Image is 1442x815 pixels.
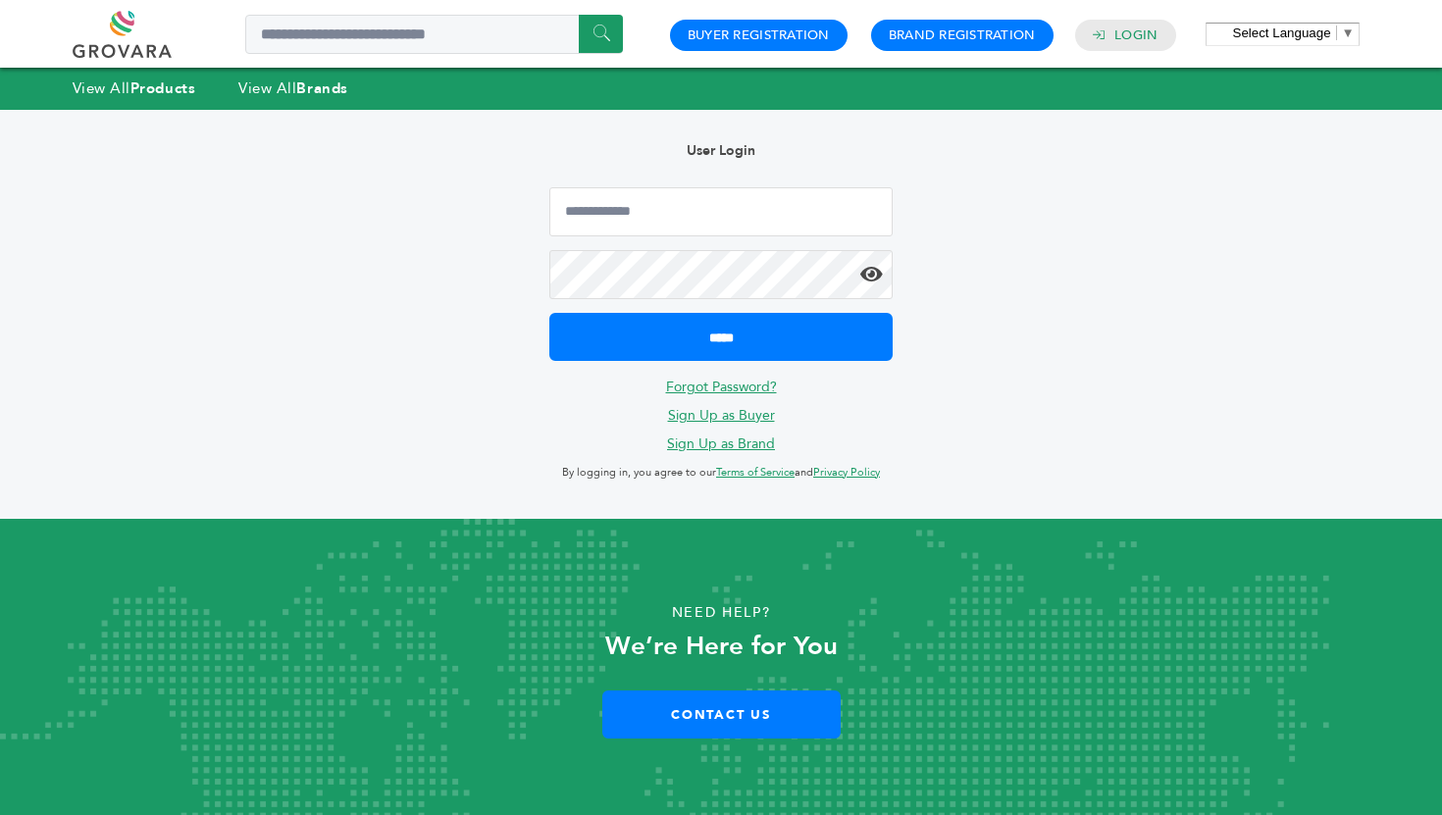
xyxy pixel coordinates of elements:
[1233,25,1331,40] span: Select Language
[688,26,830,44] a: Buyer Registration
[245,15,623,54] input: Search a product or brand...
[549,187,893,236] input: Email Address
[1336,25,1337,40] span: ​
[549,250,893,299] input: Password
[1342,25,1355,40] span: ▼
[1233,25,1355,40] a: Select Language​
[716,465,795,480] a: Terms of Service
[549,461,893,484] p: By logging in, you agree to our and
[667,434,775,453] a: Sign Up as Brand
[687,141,755,160] b: User Login
[73,78,196,98] a: View AllProducts
[1114,26,1158,44] a: Login
[666,378,777,396] a: Forgot Password?
[813,465,880,480] a: Privacy Policy
[73,598,1370,628] p: Need Help?
[296,78,347,98] strong: Brands
[605,629,838,664] strong: We’re Here for You
[668,406,775,425] a: Sign Up as Buyer
[889,26,1036,44] a: Brand Registration
[130,78,195,98] strong: Products
[238,78,348,98] a: View AllBrands
[602,690,841,739] a: Contact Us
